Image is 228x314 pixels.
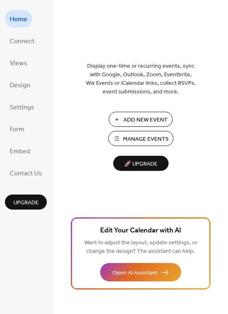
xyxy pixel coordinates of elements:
span: Display one-time or recurring events, sync with Google, Outlook, Zoom, Eventbrite, Wix Events or ... [86,62,196,96]
a: Home [5,10,32,28]
button: Add New Event [109,112,173,127]
span: Add New Event [123,116,168,124]
a: Contact Us [5,164,47,182]
span: 🚀 Upgrade [118,159,164,170]
a: Settings [5,98,39,116]
span: Want to adjust the layout, update settings, or change the design? The assistant can help. [84,237,197,257]
span: Open AI Assistant [112,269,158,277]
span: Home [10,13,27,26]
a: Views [5,54,32,72]
span: Settings [10,101,34,114]
span: Connect [10,35,35,48]
span: Form [10,123,24,136]
a: Embed [5,142,35,160]
span: Contact Us [10,167,42,180]
a: Design [5,76,35,94]
a: Connect [5,32,39,50]
span: Upgrade [13,199,39,207]
button: Manage Events [108,131,173,146]
span: Manage Events [123,135,169,144]
button: Upgrade [5,195,47,210]
button: Open AI Assistant [100,263,181,281]
button: 🚀 Upgrade [113,156,169,171]
span: Design [10,79,30,92]
span: Edit Your Calendar with AI [100,225,181,237]
span: Views [10,57,27,70]
a: Form [5,120,29,138]
span: Embed [10,145,30,158]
